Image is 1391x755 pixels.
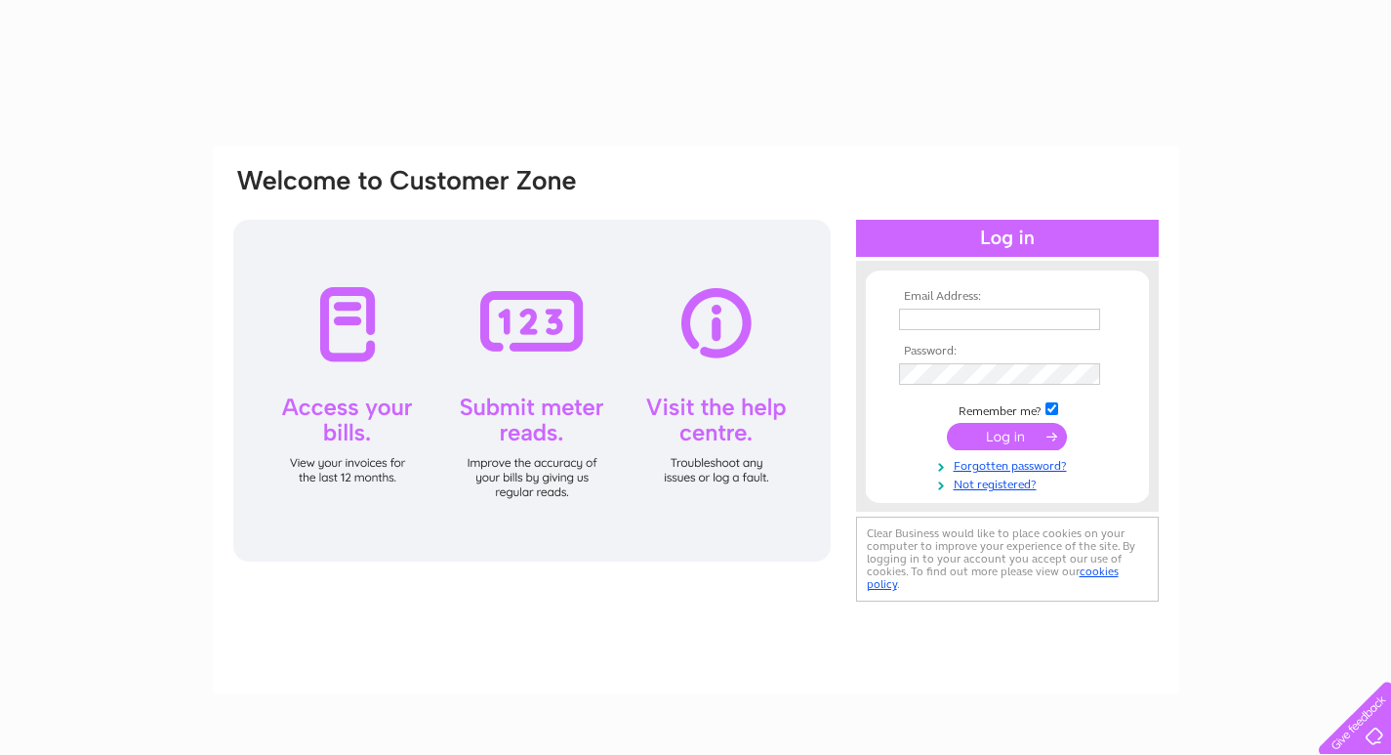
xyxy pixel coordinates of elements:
a: Forgotten password? [899,455,1121,474]
th: Email Address: [894,290,1121,304]
th: Password: [894,345,1121,358]
div: Clear Business would like to place cookies on your computer to improve your experience of the sit... [856,517,1159,602]
input: Submit [947,423,1067,450]
a: Not registered? [899,474,1121,492]
td: Remember me? [894,399,1121,419]
a: cookies policy [867,565,1119,591]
